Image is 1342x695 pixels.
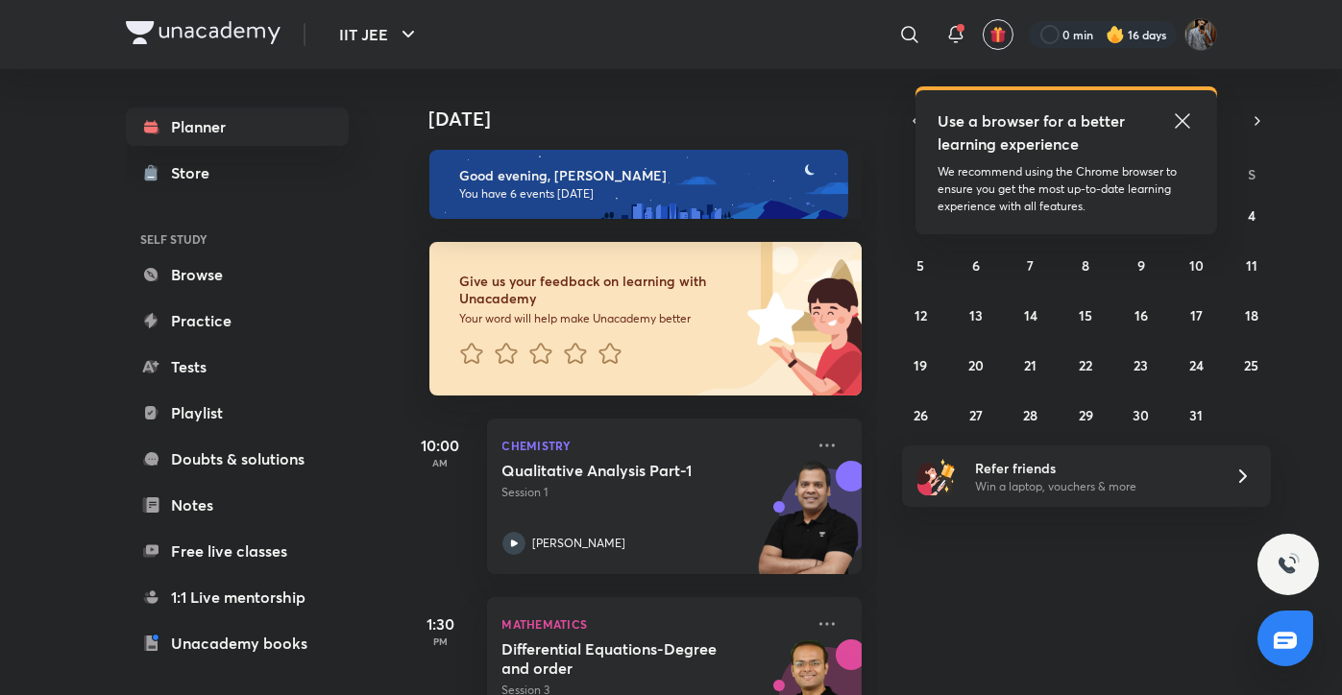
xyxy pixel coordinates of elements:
[126,223,349,255] h6: SELF STUDY
[961,349,991,380] button: October 20, 2025
[905,349,936,380] button: October 19, 2025
[1070,399,1101,430] button: October 29, 2025
[1082,256,1089,275] abbr: October 8, 2025
[502,434,804,457] p: Chemistry
[1079,306,1092,324] abbr: October 15, 2025
[916,256,924,275] abbr: October 5, 2025
[1184,18,1217,51] img: Shivam Munot
[1015,349,1046,380] button: October 21, 2025
[1133,406,1149,424] abbr: October 30, 2025
[460,273,741,307] h6: Give us your feedback on learning with Unacademy
[969,306,983,324] abbr: October 13, 2025
[126,255,349,294] a: Browse
[969,406,983,424] abbr: October 27, 2025
[1248,165,1256,183] abbr: Saturday
[1134,356,1148,374] abbr: October 23, 2025
[403,434,479,457] h5: 10:00
[1181,349,1211,380] button: October 24, 2025
[1126,399,1157,430] button: October 30, 2025
[1024,306,1037,324] abbr: October 14, 2025
[961,399,991,430] button: October 27, 2025
[1137,256,1145,275] abbr: October 9, 2025
[1189,406,1203,424] abbr: October 31, 2025
[1245,306,1258,324] abbr: October 18, 2025
[533,535,626,552] p: [PERSON_NAME]
[1028,256,1035,275] abbr: October 7, 2025
[682,242,862,395] img: feedback_image
[460,186,831,202] p: You have 6 events [DATE]
[126,394,349,432] a: Playlist
[961,250,991,280] button: October 6, 2025
[905,250,936,280] button: October 5, 2025
[126,347,349,386] a: Tests
[983,19,1013,50] button: avatar
[502,484,804,501] p: Session 1
[429,108,881,131] h4: [DATE]
[1106,25,1125,44] img: streak
[1244,356,1258,374] abbr: October 25, 2025
[1079,406,1093,424] abbr: October 29, 2025
[1015,300,1046,330] button: October 14, 2025
[968,356,984,374] abbr: October 20, 2025
[502,461,742,480] h5: Qualitative Analysis Part-1
[905,300,936,330] button: October 12, 2025
[961,300,991,330] button: October 13, 2025
[975,458,1211,478] h6: Refer friends
[939,163,1194,215] p: We recommend using the Chrome browser to ensure you get the most up-to-date learning experience w...
[905,399,936,430] button: October 26, 2025
[126,440,349,478] a: Doubts & solutions
[1181,399,1211,430] button: October 31, 2025
[1277,553,1300,576] img: ttu
[126,108,349,146] a: Planner
[914,356,927,374] abbr: October 19, 2025
[939,109,1130,156] h5: Use a browser for a better learning experience
[1190,306,1203,324] abbr: October 17, 2025
[1236,250,1267,280] button: October 11, 2025
[917,457,956,495] img: referral
[975,478,1211,495] p: Win a laptop, vouchers & more
[126,624,349,662] a: Unacademy books
[1126,250,1157,280] button: October 9, 2025
[172,161,222,184] div: Store
[1189,256,1204,275] abbr: October 10, 2025
[126,486,349,524] a: Notes
[126,154,349,192] a: Store
[756,461,862,593] img: unacademy
[1126,349,1157,380] button: October 23, 2025
[1135,306,1148,324] abbr: October 16, 2025
[1079,356,1092,374] abbr: October 22, 2025
[502,612,804,635] p: Mathematics
[403,612,479,635] h5: 1:30
[1189,356,1204,374] abbr: October 24, 2025
[1236,200,1267,230] button: October 4, 2025
[502,639,742,678] h5: Differential Equations-Degree and order
[1181,300,1211,330] button: October 17, 2025
[1025,356,1037,374] abbr: October 21, 2025
[329,15,431,54] button: IIT JEE
[1236,349,1267,380] button: October 25, 2025
[403,457,479,468] p: AM
[1246,256,1257,275] abbr: October 11, 2025
[1070,250,1101,280] button: October 8, 2025
[989,26,1007,43] img: avatar
[1236,300,1267,330] button: October 18, 2025
[460,311,741,326] p: Your word will help make Unacademy better
[1248,206,1256,225] abbr: October 4, 2025
[915,306,927,324] abbr: October 12, 2025
[126,578,349,616] a: 1:1 Live mentorship
[1070,349,1101,380] button: October 22, 2025
[126,21,281,44] img: Company Logo
[126,21,281,49] a: Company Logo
[460,167,831,184] h6: Good evening, [PERSON_NAME]
[1015,399,1046,430] button: October 28, 2025
[914,406,928,424] abbr: October 26, 2025
[126,532,349,570] a: Free live classes
[972,256,980,275] abbr: October 6, 2025
[1024,406,1038,424] abbr: October 28, 2025
[403,635,479,647] p: PM
[1126,300,1157,330] button: October 16, 2025
[1070,300,1101,330] button: October 15, 2025
[1181,250,1211,280] button: October 10, 2025
[126,301,349,340] a: Practice
[429,150,848,219] img: evening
